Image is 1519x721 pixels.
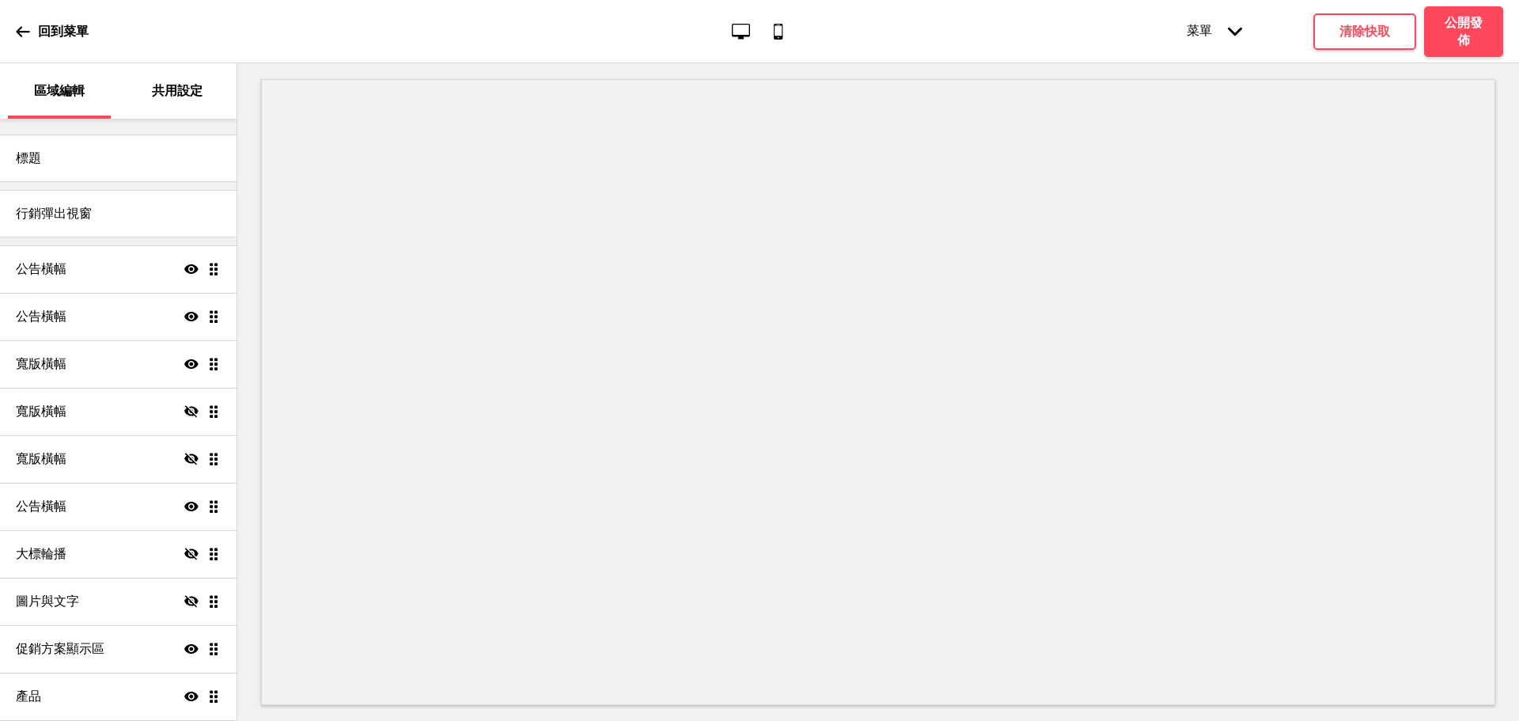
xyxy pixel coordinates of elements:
[16,10,89,53] a: 回到菜單
[16,498,66,515] h4: 公告橫幅
[16,450,66,468] h4: 寬版橫幅
[16,593,79,610] h4: 圖片與文字
[16,545,66,563] h4: 大標輪播
[1171,7,1258,55] div: 菜單
[34,82,85,100] p: 區域編輯
[16,150,41,167] h4: 標題
[152,82,203,100] p: 共用設定
[16,355,66,373] h4: 寬版橫幅
[16,260,66,278] h4: 公告橫幅
[16,308,66,325] h4: 公告橫幅
[16,640,104,658] h4: 促銷方案顯示區
[1440,14,1487,49] h4: 公開發佈
[16,688,41,705] h4: 產品
[1424,6,1503,57] button: 公開發佈
[1339,23,1390,40] h4: 清除快取
[38,23,89,40] p: 回到菜單
[16,403,66,420] h4: 寬版橫幅
[1313,13,1416,50] button: 清除快取
[16,205,92,222] h4: 行銷彈出視窗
